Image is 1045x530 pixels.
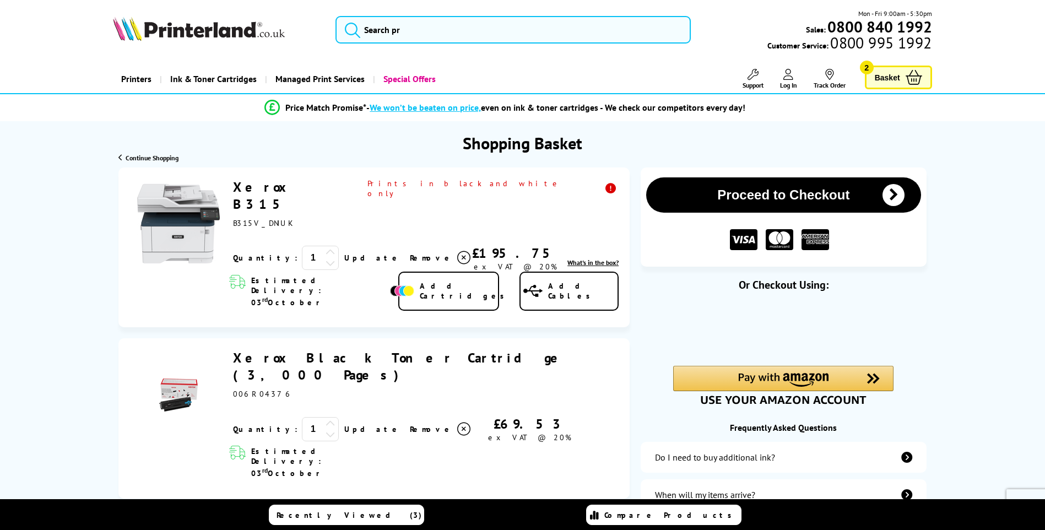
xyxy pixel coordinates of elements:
[673,310,894,347] iframe: PayPal
[233,349,569,383] a: Xerox Black Toner Cartridge (3,000 Pages)
[113,17,285,41] img: Printerland Logo
[335,16,691,44] input: Search pr
[410,253,453,263] span: Remove
[233,218,292,228] span: B315V_DNIUK
[641,442,926,473] a: additional-ink
[251,446,387,478] span: Estimated Delivery: 03 October
[743,81,764,89] span: Support
[233,253,297,263] span: Quantity:
[420,281,510,301] span: Add Cartridges
[262,466,268,474] sup: rd
[780,81,797,89] span: Log In
[160,65,265,93] a: Ink & Toner Cartridges
[567,258,619,267] a: lnk_inthebox
[88,98,923,117] li: modal_Promise
[410,250,472,266] a: Delete item from your basket
[806,24,826,35] span: Sales:
[370,102,481,113] span: We won’t be beaten on price,
[604,510,738,520] span: Compare Products
[860,61,874,74] span: 2
[410,424,453,434] span: Remove
[366,102,745,113] div: - even on ink & toner cartridges - We check our competitors every day!
[233,389,293,399] span: 006R04376
[118,154,178,162] a: Continue Shopping
[269,505,424,525] a: Recently Viewed (3)
[814,69,846,89] a: Track Order
[233,179,293,213] a: Xerox B315
[367,179,619,198] span: Prints in black and white only
[641,278,926,292] div: Or Checkout Using:
[767,37,932,51] span: Customer Service:
[344,253,401,263] a: Update
[766,229,793,251] img: MASTER CARD
[472,245,559,262] div: £195.75
[488,432,571,442] span: ex VAT @ 20%
[373,65,444,93] a: Special Offers
[344,424,401,434] a: Update
[646,177,921,213] button: Proceed to Checkout
[802,229,829,251] img: American Express
[826,21,932,32] a: 0800 840 1992
[410,421,472,437] a: Delete item from your basket
[113,17,322,43] a: Printerland Logo
[137,182,220,265] img: Xerox B315
[113,65,160,93] a: Printers
[233,424,297,434] span: Quantity:
[548,281,618,301] span: Add Cables
[472,415,588,432] div: £69.53
[655,489,755,500] div: When will my items arrive?
[262,295,268,304] sup: rd
[641,422,926,433] div: Frequently Asked Questions
[390,285,414,296] img: Add Cartridges
[170,65,257,93] span: Ink & Toner Cartridges
[827,17,932,37] b: 0800 840 1992
[829,37,932,48] span: 0800 995 1992
[655,452,775,463] div: Do I need to buy additional ink?
[285,102,366,113] span: Price Match Promise*
[277,510,422,520] span: Recently Viewed (3)
[159,376,198,414] img: Xerox Black Toner Cartridge (3,000 Pages)
[567,258,619,267] span: What's in the box?
[875,70,900,85] span: Basket
[865,66,932,89] a: Basket 2
[743,69,764,89] a: Support
[265,65,373,93] a: Managed Print Services
[474,262,557,272] span: ex VAT @ 20%
[858,8,932,19] span: Mon - Fri 9:00am - 5:30pm
[463,132,582,154] h1: Shopping Basket
[673,366,894,404] div: Amazon Pay - Use your Amazon account
[126,154,178,162] span: Continue Shopping
[641,479,926,510] a: items-arrive
[251,275,387,307] span: Estimated Delivery: 03 October
[780,69,797,89] a: Log In
[586,505,741,525] a: Compare Products
[730,229,757,251] img: VISA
